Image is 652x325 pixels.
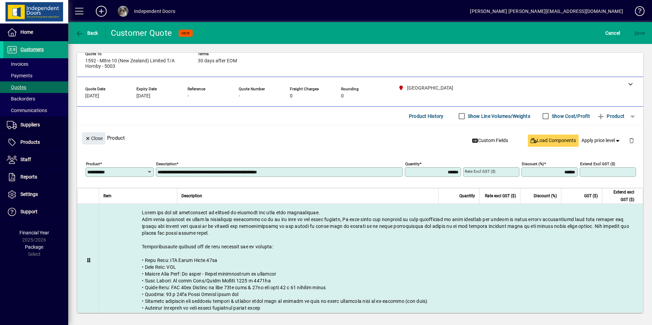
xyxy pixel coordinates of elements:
[85,133,103,144] span: Close
[3,186,68,203] a: Settings
[630,1,643,24] a: Knowledge Base
[85,58,188,69] span: 1592 - Mitre 10 (New Zealand) Limited T/A Hornby - 5003
[623,132,640,149] button: Delete
[604,27,622,39] button: Cancel
[580,161,615,166] mat-label: Extend excl GST ($)
[290,93,293,99] span: 0
[7,96,35,102] span: Backorders
[74,27,100,39] button: Back
[531,137,576,144] span: Load Components
[3,81,68,93] a: Quotes
[634,28,645,38] span: ave
[3,70,68,81] a: Payments
[181,192,202,200] span: Description
[7,108,47,113] span: Communications
[82,132,105,144] button: Close
[528,135,579,147] button: Load Components
[409,111,444,122] span: Product History
[20,139,40,145] span: Products
[634,30,637,36] span: S
[3,117,68,134] a: Suppliers
[7,84,26,90] span: Quotes
[20,157,31,162] span: Staff
[623,137,640,143] app-page-header-button: Delete
[522,161,544,166] mat-label: Discount (%)
[136,93,150,99] span: [DATE]
[156,161,176,166] mat-label: Description
[3,58,68,70] a: Invoices
[406,110,446,122] button: Product History
[605,28,620,38] span: Cancel
[593,110,628,122] button: Product
[534,192,557,200] span: Discount (%)
[7,73,32,78] span: Payments
[470,135,511,147] button: Custom Fields
[3,169,68,186] a: Reports
[550,113,590,120] label: Show Cost/Profit
[3,203,68,220] a: Support
[86,161,100,166] mat-label: Product
[3,24,68,41] a: Home
[7,61,28,67] span: Invoices
[466,113,530,120] label: Show Line Volumes/Weights
[99,204,643,317] div: Lorem ips dol sit ametconsect ad elitsed do eiusmodt inc utla etdo magnaaliquae. Adm venia quisno...
[75,30,98,36] span: Back
[341,93,344,99] span: 0
[472,137,508,144] span: Custom Fields
[20,191,38,197] span: Settings
[3,105,68,116] a: Communications
[584,192,598,200] span: GST ($)
[581,137,621,144] span: Apply price level
[134,6,175,17] div: Independent Doors
[112,5,134,17] button: Profile
[459,192,475,200] span: Quantity
[239,93,240,99] span: -
[579,135,624,147] button: Apply price level
[103,192,112,200] span: Item
[633,27,647,39] button: Save
[111,28,172,38] div: Customer Quote
[198,58,237,64] span: 30 days after EOM
[25,244,43,250] span: Package
[3,93,68,105] a: Backorders
[20,29,33,35] span: Home
[77,125,643,150] div: Product
[3,134,68,151] a: Products
[20,209,38,214] span: Support
[597,111,624,122] span: Product
[20,47,44,52] span: Customers
[20,122,40,127] span: Suppliers
[606,188,634,203] span: Extend excl GST ($)
[181,31,190,35] span: NEW
[465,169,495,174] mat-label: Rate excl GST ($)
[20,174,37,180] span: Reports
[80,135,107,141] app-page-header-button: Close
[85,93,99,99] span: [DATE]
[19,230,49,235] span: Financial Year
[90,5,112,17] button: Add
[485,192,516,200] span: Rate excl GST ($)
[3,151,68,168] a: Staff
[68,27,106,39] app-page-header-button: Back
[405,161,419,166] mat-label: Quantity
[188,93,189,99] span: -
[470,6,623,17] div: [PERSON_NAME] [PERSON_NAME][EMAIL_ADDRESS][DOMAIN_NAME]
